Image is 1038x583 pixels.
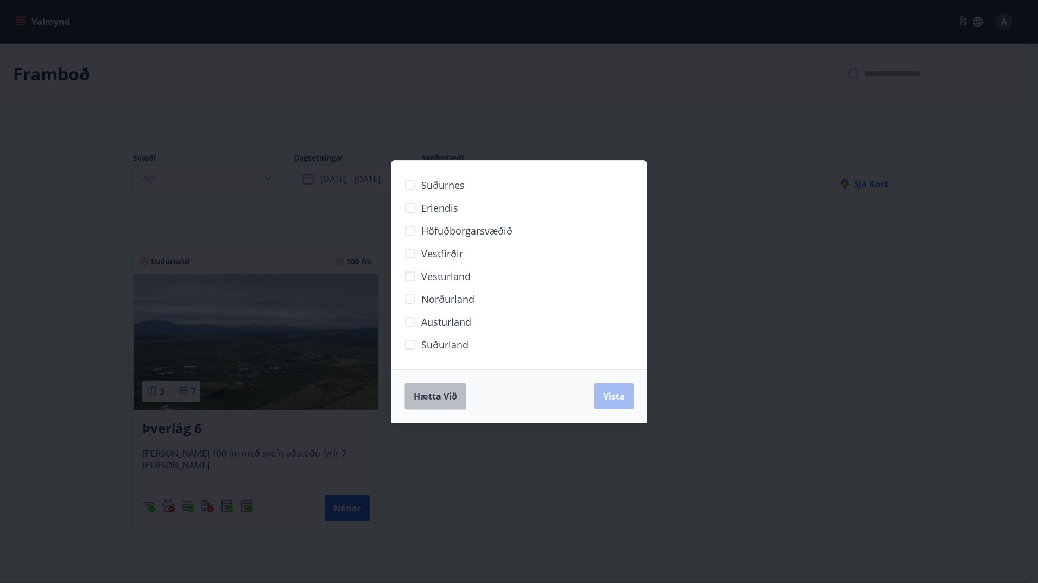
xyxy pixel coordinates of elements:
[414,390,457,402] span: Hætta við
[404,383,466,410] button: Hætta við
[421,292,474,306] span: Norðurland
[421,178,465,192] span: Suðurnes
[421,315,471,329] span: Austurland
[421,246,463,261] span: Vestfirðir
[421,338,469,352] span: Suðurland
[421,269,471,283] span: Vesturland
[421,224,512,238] span: Höfuðborgarsvæðið
[421,201,458,215] span: Erlendis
